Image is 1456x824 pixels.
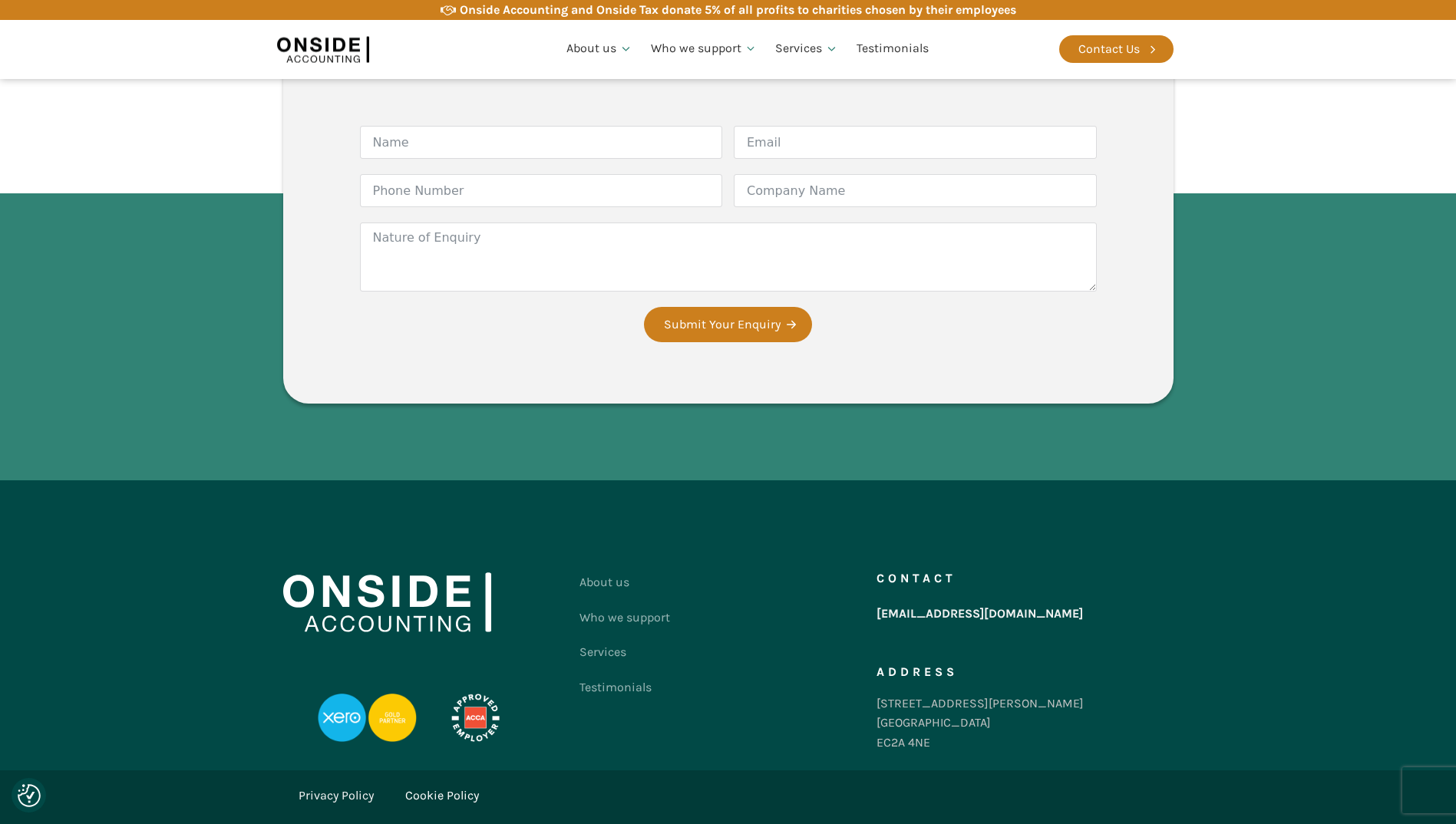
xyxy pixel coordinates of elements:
input: Phone Number [360,174,723,207]
img: APPROVED-EMPLOYER-PROFESSIONAL-DEVELOPMENT-REVERSED_LOGO [432,694,518,743]
button: Submit Your Enquiry [644,307,812,342]
a: Who we support [579,600,670,635]
img: Onside Accounting [277,31,369,67]
a: Privacy Policy [299,786,374,806]
img: Revisit consent button [18,784,41,807]
img: Onside Accounting [283,572,491,632]
a: Who we support [642,23,767,75]
input: Name [360,126,723,159]
input: Company Name [734,174,1097,207]
button: Consent Preferences [18,784,41,807]
a: Testimonials [847,23,938,75]
a: [EMAIL_ADDRESS][DOMAIN_NAME] [877,600,1083,628]
a: Services [766,23,847,75]
h5: Contact [877,572,956,585]
a: Contact Us [1059,35,1174,63]
a: Testimonials [579,670,670,705]
h3: Contact Onside [360,38,1097,80]
input: Email [734,126,1097,159]
textarea: Nature of Enquiry [360,222,1097,292]
a: Services [579,634,670,670]
h5: Address [877,666,958,678]
a: About us [557,23,642,75]
a: Cookie Policy [405,786,479,806]
a: About us [579,565,670,600]
div: Contact Us [1078,39,1140,59]
div: [STREET_ADDRESS][PERSON_NAME] [GEOGRAPHIC_DATA] EC2A 4NE [877,694,1084,753]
